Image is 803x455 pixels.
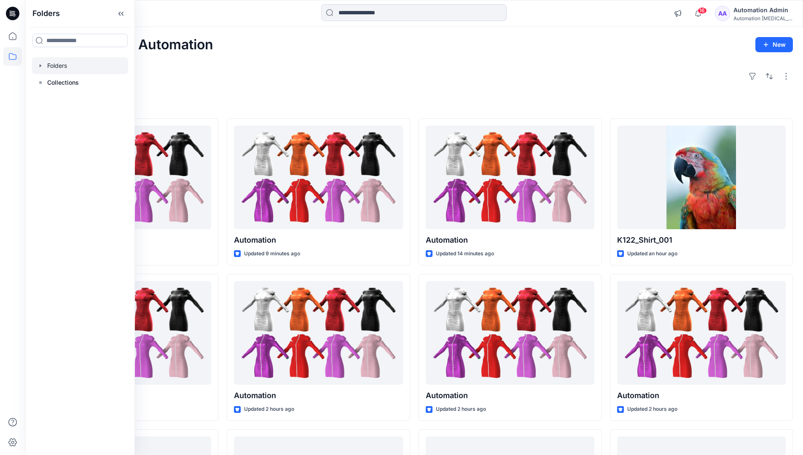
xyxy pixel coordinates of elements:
div: AA [715,6,730,21]
a: Automation [234,126,403,230]
p: Updated an hour ago [627,249,677,258]
div: Automation Admin [733,5,792,15]
p: Updated 14 minutes ago [436,249,494,258]
p: Automation [426,390,594,401]
p: Updated 2 hours ago [436,405,486,414]
p: Automation [234,390,403,401]
p: Automation [426,234,594,246]
p: K122_Shirt_001 [617,234,786,246]
p: Updated 2 hours ago [244,405,294,414]
a: Automation [617,281,786,385]
span: 16 [698,7,707,14]
a: Automation [426,281,594,385]
p: Automation [234,234,403,246]
a: Automation [426,126,594,230]
a: K122_Shirt_001 [617,126,786,230]
p: Collections [47,78,79,88]
div: Automation [MEDICAL_DATA]... [733,15,792,21]
p: Automation [617,390,786,401]
p: Updated 9 minutes ago [244,249,300,258]
button: New [755,37,793,52]
a: Automation [234,281,403,385]
p: Updated 2 hours ago [627,405,677,414]
h4: Styles [35,100,793,110]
